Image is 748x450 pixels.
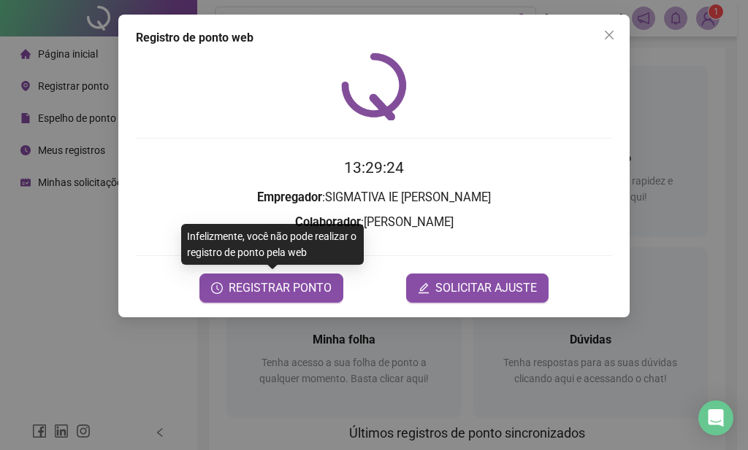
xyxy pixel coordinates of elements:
[136,188,612,207] h3: : SIGMATIVA IE [PERSON_NAME]
[406,274,549,303] button: editSOLICITAR AJUSTE
[229,279,332,297] span: REGISTRAR PONTO
[211,282,223,294] span: clock-circle
[136,213,612,232] h3: : [PERSON_NAME]
[344,159,404,176] time: 13:29:24
[698,400,733,435] div: Open Intercom Messenger
[341,53,407,120] img: QRPoint
[295,215,361,229] strong: Colaborador
[257,190,322,204] strong: Empregador
[199,274,343,303] button: REGISTRAR PONTO
[598,23,621,47] button: Close
[418,282,430,294] span: edit
[136,29,612,47] div: Registro de ponto web
[181,224,364,265] div: Infelizmente, você não pode realizar o registro de ponto pela web
[603,29,615,41] span: close
[435,279,537,297] span: SOLICITAR AJUSTE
